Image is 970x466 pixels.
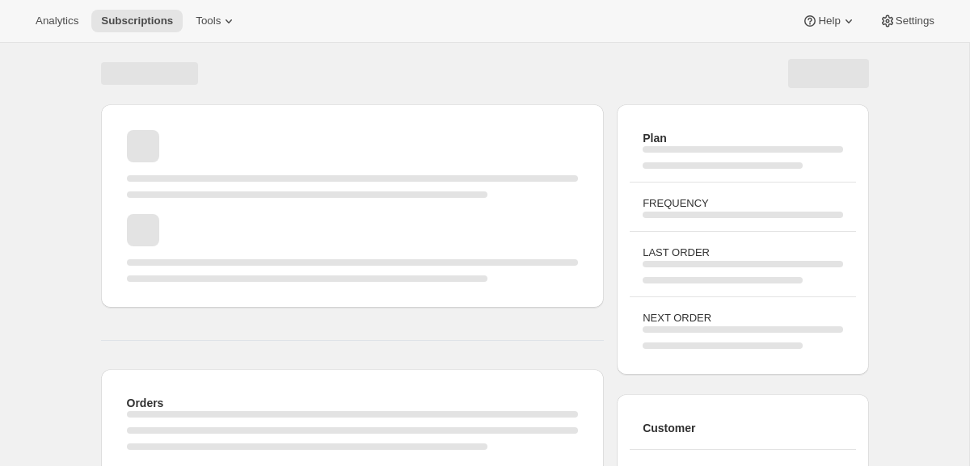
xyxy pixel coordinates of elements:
button: Help [792,10,866,32]
button: Tools [186,10,247,32]
h2: Orders [127,395,579,411]
h2: Plan [643,130,842,146]
h3: FREQUENCY [643,195,842,212]
h3: NEXT ORDER [643,310,842,326]
button: Subscriptions [91,10,183,32]
span: Subscriptions [101,15,173,27]
span: Tools [196,15,221,27]
button: Analytics [26,10,88,32]
span: Settings [896,15,934,27]
h2: Customer [643,420,842,436]
h3: LAST ORDER [643,245,842,261]
button: Settings [870,10,944,32]
span: Help [818,15,840,27]
span: Analytics [36,15,78,27]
